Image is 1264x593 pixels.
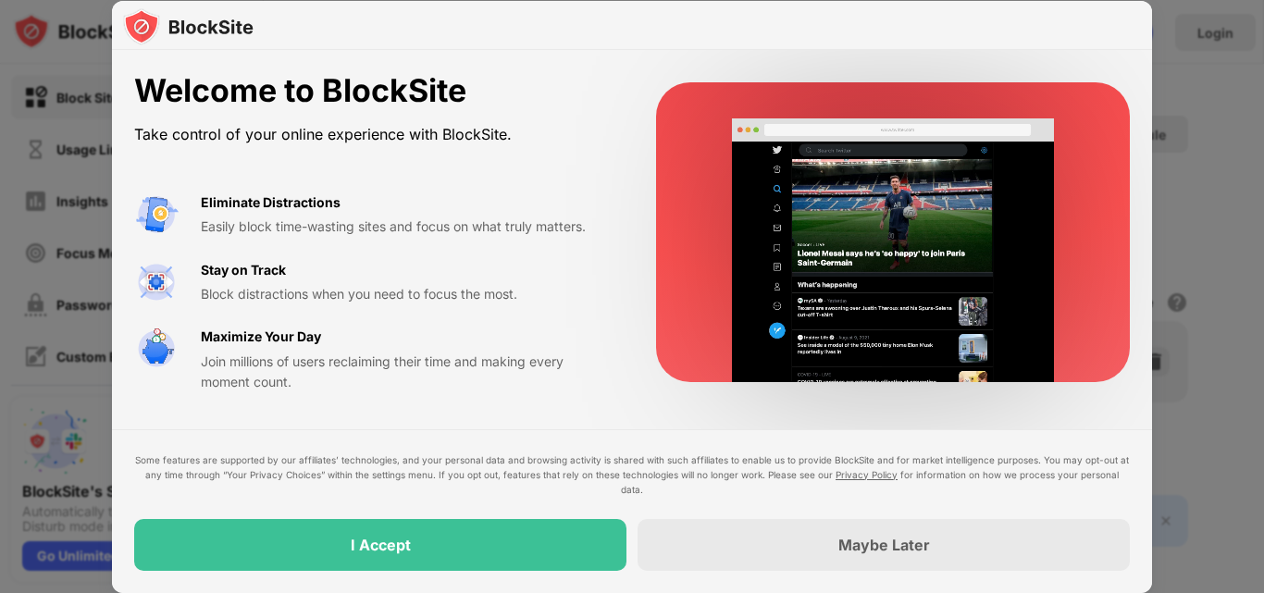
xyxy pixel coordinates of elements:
[351,536,411,554] div: I Accept
[134,72,612,110] div: Welcome to BlockSite
[123,8,254,45] img: logo-blocksite.svg
[201,216,612,237] div: Easily block time-wasting sites and focus on what truly matters.
[201,260,286,280] div: Stay on Track
[836,469,898,480] a: Privacy Policy
[134,121,612,148] div: Take control of your online experience with BlockSite.
[134,327,179,371] img: value-safe-time.svg
[201,352,612,393] div: Join millions of users reclaiming their time and making every moment count.
[134,452,1130,497] div: Some features are supported by our affiliates’ technologies, and your personal data and browsing ...
[201,284,612,304] div: Block distractions when you need to focus the most.
[838,536,930,554] div: Maybe Later
[134,192,179,237] img: value-avoid-distractions.svg
[201,327,321,347] div: Maximize Your Day
[134,260,179,304] img: value-focus.svg
[201,192,341,213] div: Eliminate Distractions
